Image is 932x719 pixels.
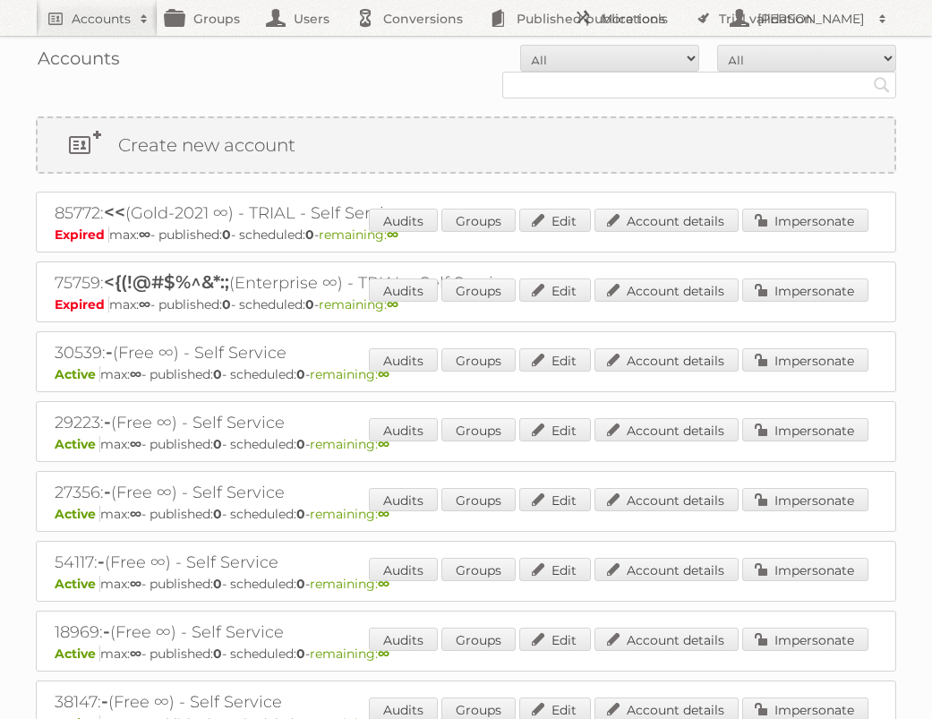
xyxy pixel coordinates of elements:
span: << [104,201,125,223]
strong: 0 [296,506,305,522]
strong: ∞ [130,646,141,662]
a: Audits [369,348,438,372]
span: remaining: [310,506,389,522]
a: Account details [594,488,739,511]
h2: 18969: (Free ∞) - Self Service [55,621,681,644]
span: remaining: [310,646,389,662]
a: Account details [594,348,739,372]
span: remaining: [310,436,389,452]
span: Expired [55,296,109,312]
span: - [106,341,113,363]
a: Impersonate [742,278,868,302]
strong: ∞ [130,506,141,522]
a: Edit [519,209,591,232]
p: max: - published: - scheduled: - [55,646,877,662]
strong: ∞ [139,227,150,243]
a: Edit [519,488,591,511]
h2: 75759: (Enterprise ∞) - TRIAL - Self Service [55,271,681,295]
span: - [104,481,111,502]
a: Audits [369,209,438,232]
h2: 54117: (Free ∞) - Self Service [55,551,681,574]
a: Impersonate [742,418,868,441]
a: Impersonate [742,628,868,651]
a: Impersonate [742,209,868,232]
h2: 27356: (Free ∞) - Self Service [55,481,681,504]
span: - [101,690,108,712]
span: <{(!@#$%^&*:; [104,271,229,293]
input: Search [868,72,895,98]
span: remaining: [319,227,398,243]
h2: 30539: (Free ∞) - Self Service [55,341,681,364]
strong: 0 [213,576,222,592]
strong: 0 [296,436,305,452]
strong: ∞ [130,366,141,382]
strong: 0 [213,506,222,522]
strong: 0 [296,576,305,592]
a: Groups [441,209,516,232]
a: Audits [369,628,438,651]
span: remaining: [319,296,398,312]
h2: More tools [601,10,690,28]
a: Edit [519,628,591,651]
strong: 0 [222,227,231,243]
span: Expired [55,227,109,243]
a: Edit [519,278,591,302]
strong: 0 [296,366,305,382]
p: max: - published: - scheduled: - [55,296,877,312]
a: Groups [441,558,516,581]
a: Impersonate [742,488,868,511]
a: Create new account [38,118,894,172]
a: Groups [441,488,516,511]
a: Account details [594,278,739,302]
a: Groups [441,418,516,441]
strong: 0 [305,227,314,243]
p: max: - published: - scheduled: - [55,227,877,243]
p: max: - published: - scheduled: - [55,436,877,452]
strong: 0 [213,436,222,452]
a: Account details [594,418,739,441]
p: max: - published: - scheduled: - [55,366,877,382]
strong: ∞ [130,436,141,452]
h2: [PERSON_NAME] [753,10,869,28]
p: max: - published: - scheduled: - [55,576,877,592]
a: Account details [594,558,739,581]
span: - [103,621,110,642]
span: Active [55,576,100,592]
a: Audits [369,418,438,441]
strong: 0 [222,296,231,312]
span: Active [55,436,100,452]
a: Groups [441,628,516,651]
strong: 0 [213,646,222,662]
a: Edit [519,558,591,581]
a: Audits [369,488,438,511]
span: - [104,411,111,432]
a: Audits [369,278,438,302]
span: Active [55,646,100,662]
a: Impersonate [742,558,868,581]
h2: Accounts [72,10,131,28]
h2: 29223: (Free ∞) - Self Service [55,411,681,434]
span: Active [55,506,100,522]
strong: 0 [305,296,314,312]
span: Active [55,366,100,382]
strong: 0 [296,646,305,662]
a: Edit [519,348,591,372]
span: - [98,551,105,572]
strong: ∞ [139,296,150,312]
h2: 85772: (Gold-2021 ∞) - TRIAL - Self Service [55,201,681,225]
strong: 0 [213,366,222,382]
a: Groups [441,348,516,372]
a: Groups [441,278,516,302]
p: max: - published: - scheduled: - [55,506,877,522]
a: Impersonate [742,348,868,372]
a: Audits [369,558,438,581]
h2: 38147: (Free ∞) - Self Service [55,690,681,714]
span: remaining: [310,366,389,382]
span: remaining: [310,576,389,592]
a: Edit [519,418,591,441]
a: Account details [594,209,739,232]
strong: ∞ [130,576,141,592]
a: Account details [594,628,739,651]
